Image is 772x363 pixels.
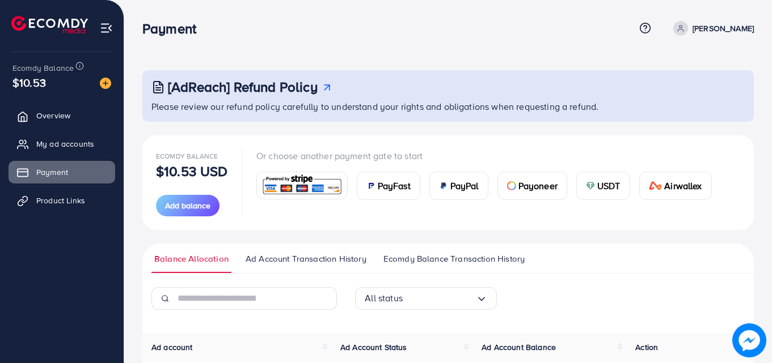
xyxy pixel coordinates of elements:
[12,74,46,91] span: $10.53
[9,161,115,183] a: Payment
[507,181,516,190] img: card
[357,172,420,200] a: cardPayFast
[669,21,754,36] a: [PERSON_NAME]
[151,341,193,353] span: Ad account
[151,100,747,113] p: Please review our refund policy carefully to understand your rights and obligations when requesti...
[168,79,318,95] h3: [AdReach] Refund Policy
[340,341,407,353] span: Ad Account Status
[156,164,228,178] p: $10.53 USD
[256,149,721,163] p: Or choose another payment gate to start
[429,172,488,200] a: cardPayPal
[260,173,344,198] img: card
[639,172,712,200] a: cardAirwallex
[36,195,85,206] span: Product Links
[156,195,220,216] button: Add balance
[36,138,94,150] span: My ad accounts
[635,341,658,353] span: Action
[649,181,663,190] img: card
[586,181,595,190] img: card
[154,253,229,265] span: Balance Allocation
[518,179,558,193] span: Payoneer
[12,62,74,74] span: Ecomdy Balance
[366,181,376,190] img: card
[256,172,348,199] a: card
[693,22,754,35] p: [PERSON_NAME]
[9,189,115,212] a: Product Links
[576,172,630,200] a: cardUSDT
[142,20,205,37] h3: Payment
[156,151,218,161] span: Ecomdy Balance
[378,179,411,193] span: PayFast
[100,78,111,89] img: image
[365,289,403,307] span: All status
[100,22,113,35] img: menu
[482,341,556,353] span: Ad Account Balance
[497,172,567,200] a: cardPayoneer
[450,179,479,193] span: PayPal
[9,133,115,155] a: My ad accounts
[355,287,497,310] div: Search for option
[383,253,525,265] span: Ecomdy Balance Transaction History
[36,166,68,178] span: Payment
[36,110,70,121] span: Overview
[11,16,88,33] img: logo
[597,179,621,193] span: USDT
[403,289,476,307] input: Search for option
[9,104,115,127] a: Overview
[246,253,366,265] span: Ad Account Transaction History
[165,200,210,211] span: Add balance
[439,181,448,190] img: card
[732,323,766,357] img: image
[664,179,702,193] span: Airwallex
